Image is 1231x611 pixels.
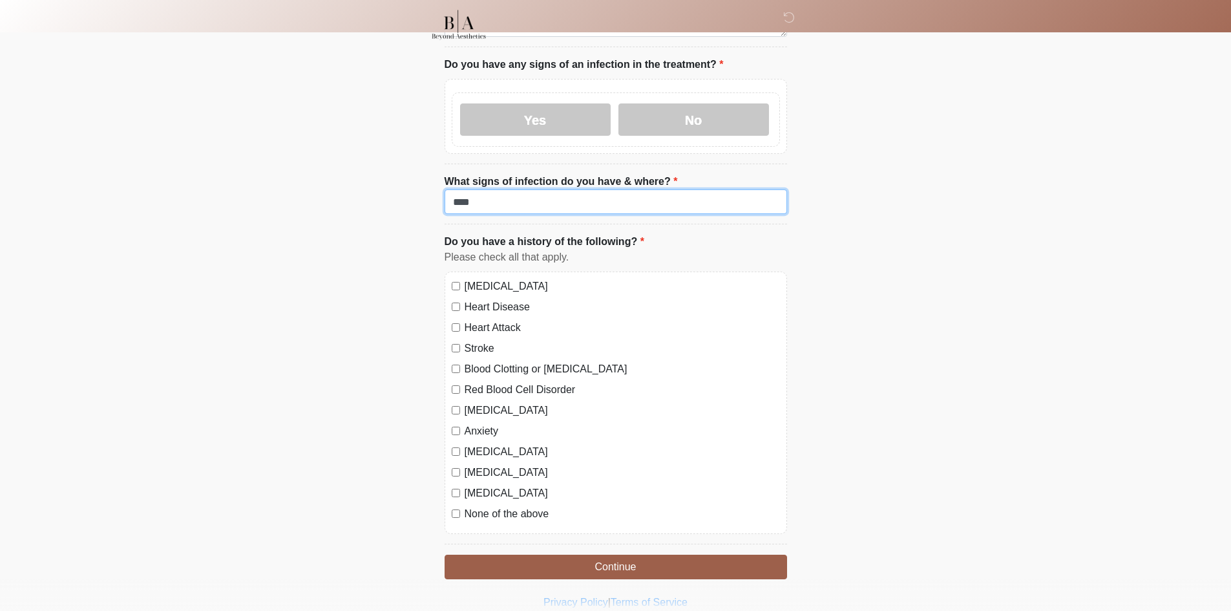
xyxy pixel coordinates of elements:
[452,385,460,394] input: Red Blood Cell Disorder
[452,282,460,290] input: [MEDICAL_DATA]
[465,382,780,398] label: Red Blood Cell Disorder
[465,486,780,501] label: [MEDICAL_DATA]
[465,444,780,460] label: [MEDICAL_DATA]
[465,465,780,480] label: [MEDICAL_DATA]
[452,509,460,518] input: None of the above
[465,320,780,336] label: Heart Attack
[452,323,460,332] input: Heart Attack
[452,489,460,497] input: [MEDICAL_DATA]
[432,10,486,40] img: Beyond Aesthetics Oregon Logo
[611,597,688,608] a: Terms of Service
[445,555,787,579] button: Continue
[452,406,460,414] input: [MEDICAL_DATA]
[452,344,460,352] input: Stroke
[465,279,780,294] label: [MEDICAL_DATA]
[618,103,769,136] label: No
[445,250,787,265] div: Please check all that apply.
[460,103,611,136] label: Yes
[465,341,780,356] label: Stroke
[452,468,460,477] input: [MEDICAL_DATA]
[445,234,644,250] label: Do you have a history of the following?
[452,303,460,311] input: Heart Disease
[465,506,780,522] label: None of the above
[445,174,678,189] label: What signs of infection do you have & where?
[452,427,460,435] input: Anxiety
[465,299,780,315] label: Heart Disease
[452,365,460,373] input: Blood Clotting or [MEDICAL_DATA]
[465,361,780,377] label: Blood Clotting or [MEDICAL_DATA]
[543,597,608,608] a: Privacy Policy
[465,423,780,439] label: Anxiety
[452,447,460,456] input: [MEDICAL_DATA]
[608,597,611,608] a: |
[445,57,724,72] label: Do you have any signs of an infection in the treatment?
[465,403,780,418] label: [MEDICAL_DATA]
